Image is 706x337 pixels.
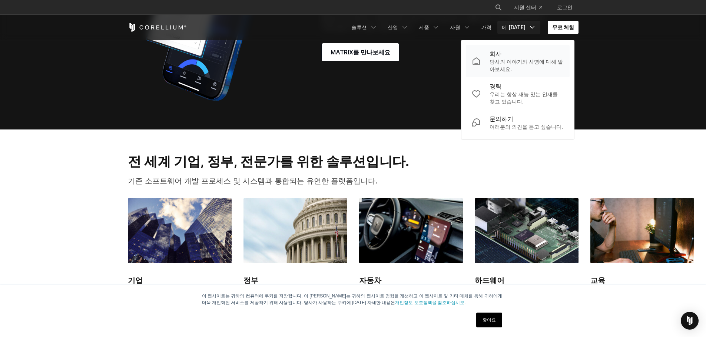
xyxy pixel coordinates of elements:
font: 무료 체험 [552,24,574,30]
font: 기업 [128,276,143,285]
img: 하드웨어 [475,198,579,263]
img: 정부 [243,198,347,263]
img: 기업 [128,198,232,263]
font: 기존 소프트웨어 개발 프로세스 및 시스템과 통합되는 유연한 플랫폼입니다. [128,176,377,185]
font: 가격 [481,24,491,30]
a: 문의하기 여러분의 의견을 듣고 싶습니다. [466,110,570,135]
font: 문의하기 [490,115,513,122]
font: 솔루션 [351,24,367,30]
font: 지원 센터 [514,4,536,10]
a: 코렐리움 홈 [128,23,187,32]
font: 전 세계 기업, 정부, 전문가를 위한 솔루션입니다. [128,153,409,169]
font: 자원 [450,24,460,30]
font: 당사의 이야기와 사명에 대해 알아보세요. [490,58,563,72]
img: 교육 [590,198,694,263]
font: 우리는 항상 재능 있는 인재를 찾고 있습니다. [490,91,558,105]
a: MATRIX를 만나보세요 [322,43,399,61]
font: 좋아요 [483,317,496,323]
div: 탐색 메뉴 [486,1,579,14]
font: 여러분의 의견을 듣고 싶습니다. [490,124,563,130]
font: MATRIX를 만나보세요 [331,48,390,56]
font: 교육 [590,276,605,285]
font: 회사 [490,50,501,57]
font: 하드웨어 [475,276,504,285]
a: 회사 당사의 이야기와 사명에 대해 알아보세요. [466,45,570,77]
font: 경력 [490,82,501,90]
button: 찾다 [492,1,505,14]
a: 개인정보 보호정책을 참조하십시오. [395,300,465,305]
font: 제품 [419,24,429,30]
div: 인터콤 메신저 열기 [681,312,699,330]
font: 자동차 [359,276,381,285]
div: 탐색 메뉴 [347,21,579,34]
a: 경력 우리는 항상 재능 있는 인재를 찾고 있습니다. [466,77,570,110]
img: 자동차 [359,198,463,263]
font: 정부 [243,276,258,285]
font: 로그인 [557,4,573,10]
font: 에 [DATE] [502,24,526,30]
font: 이 웹사이트는 귀하의 컴퓨터에 쿠키를 저장합니다. 이 [PERSON_NAME]는 귀하의 웹사이트 경험을 개선하고 이 웹사이트 및 기타 매체를 통해 귀하에게 더욱 개인화된 서비... [202,293,502,305]
font: 산업 [388,24,398,30]
a: 좋아요 [476,313,502,327]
